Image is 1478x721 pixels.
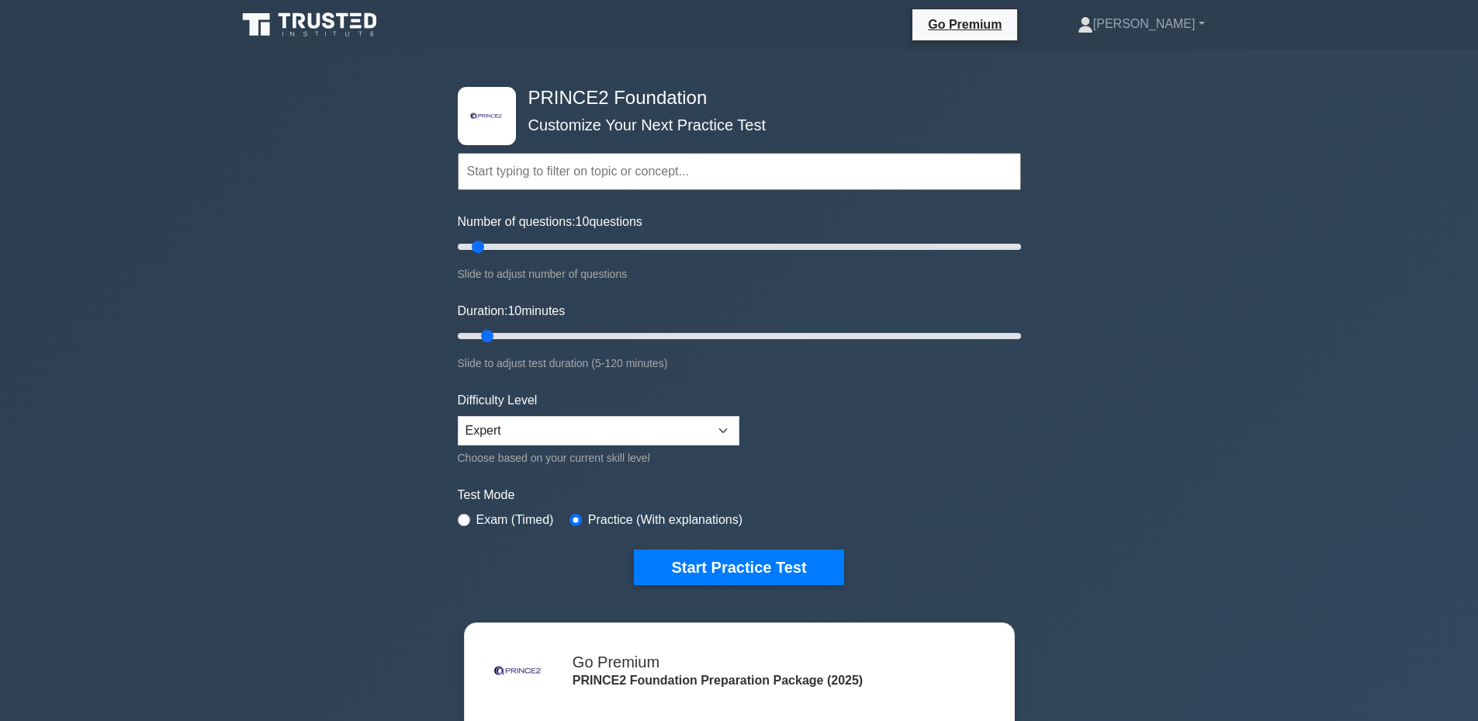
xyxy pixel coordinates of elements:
[458,213,642,231] label: Number of questions: questions
[458,449,739,467] div: Choose based on your current skill level
[634,549,843,585] button: Start Practice Test
[507,304,521,317] span: 10
[576,215,590,228] span: 10
[588,511,742,529] label: Practice (With explanations)
[458,391,538,410] label: Difficulty Level
[476,511,554,529] label: Exam (Timed)
[458,486,1021,504] label: Test Mode
[1040,9,1242,40] a: [PERSON_NAME]
[919,15,1011,34] a: Go Premium
[458,354,1021,373] div: Slide to adjust test duration (5-120 minutes)
[458,265,1021,283] div: Slide to adjust number of questions
[458,302,566,321] label: Duration: minutes
[522,87,945,109] h4: PRINCE2 Foundation
[458,153,1021,190] input: Start typing to filter on topic or concept...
